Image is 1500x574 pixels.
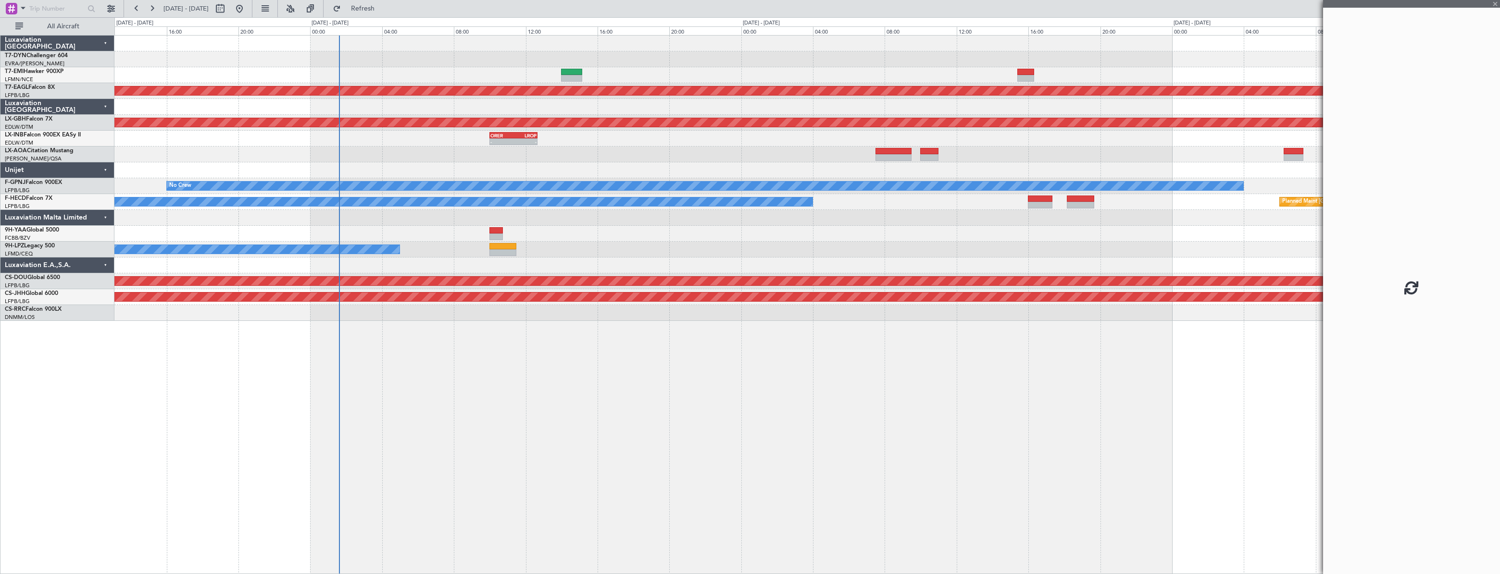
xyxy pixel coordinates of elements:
[5,195,52,201] a: F-HECDFalcon 7X
[238,26,310,35] div: 20:00
[5,291,25,296] span: CS-JHH
[5,116,52,122] a: LX-GBHFalcon 7X
[5,132,81,138] a: LX-INBFalcon 900EX EASy II
[5,180,62,185] a: F-GPNJFalcon 900EX
[169,179,191,193] div: No Crew
[312,19,349,27] div: [DATE] - [DATE]
[5,250,33,257] a: LFMD/CEQ
[5,69,24,74] span: T7-EMI
[5,76,33,83] a: LFMN/NCE
[167,26,238,35] div: 16:00
[5,314,35,321] a: DNMM/LOS
[5,298,30,305] a: LFPB/LBG
[343,5,383,12] span: Refresh
[1172,26,1244,35] div: 00:00
[1028,26,1100,35] div: 16:00
[5,187,30,194] a: LFPB/LBG
[490,139,513,145] div: -
[5,195,26,201] span: F-HECD
[5,148,74,154] a: LX-AOACitation Mustang
[163,4,209,13] span: [DATE] - [DATE]
[95,26,166,35] div: 12:00
[25,23,101,30] span: All Aircraft
[5,85,28,90] span: T7-EAGL
[5,282,30,289] a: LFPB/LBG
[513,139,537,145] div: -
[1100,26,1172,35] div: 20:00
[5,306,62,312] a: CS-RRCFalcon 900LX
[5,85,55,90] a: T7-EAGLFalcon 8X
[513,133,537,138] div: LROP
[5,275,27,281] span: CS-DOU
[11,19,104,34] button: All Aircraft
[1316,26,1387,35] div: 08:00
[310,26,382,35] div: 00:00
[813,26,885,35] div: 04:00
[598,26,669,35] div: 16:00
[328,1,386,16] button: Refresh
[490,133,513,138] div: ORER
[5,234,30,242] a: FCBB/BZV
[5,132,24,138] span: LX-INB
[5,69,63,74] a: T7-EMIHawker 900XP
[5,275,60,281] a: CS-DOUGlobal 6500
[957,26,1028,35] div: 12:00
[5,180,25,185] span: F-GPNJ
[5,243,55,249] a: 9H-LPZLegacy 500
[885,26,956,35] div: 08:00
[5,306,25,312] span: CS-RRC
[5,53,26,59] span: T7-DYN
[741,26,813,35] div: 00:00
[5,155,62,162] a: [PERSON_NAME]/QSA
[116,19,153,27] div: [DATE] - [DATE]
[382,26,454,35] div: 04:00
[669,26,741,35] div: 20:00
[5,53,68,59] a: T7-DYNChallenger 604
[5,227,26,233] span: 9H-YAA
[1244,26,1315,35] div: 04:00
[743,19,780,27] div: [DATE] - [DATE]
[5,92,30,99] a: LFPB/LBG
[454,26,525,35] div: 08:00
[5,227,59,233] a: 9H-YAAGlobal 5000
[5,243,24,249] span: 9H-LPZ
[526,26,598,35] div: 12:00
[5,60,64,67] a: EVRA/[PERSON_NAME]
[5,148,27,154] span: LX-AOA
[1282,195,1434,209] div: Planned Maint [GEOGRAPHIC_DATA] ([GEOGRAPHIC_DATA])
[5,123,33,131] a: EDLW/DTM
[5,203,30,210] a: LFPB/LBG
[5,116,26,122] span: LX-GBH
[5,291,58,296] a: CS-JHHGlobal 6000
[29,1,85,16] input: Trip Number
[5,139,33,147] a: EDLW/DTM
[1174,19,1211,27] div: [DATE] - [DATE]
